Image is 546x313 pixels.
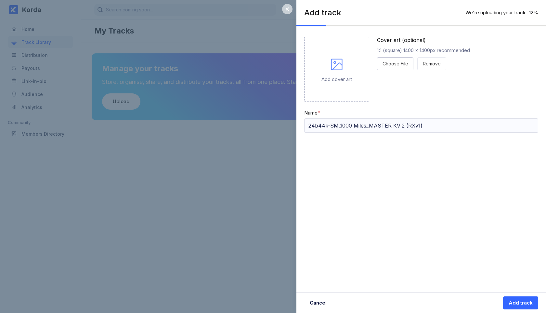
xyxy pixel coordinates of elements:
div: Cancel [310,300,327,306]
button: Cancel [304,296,332,309]
div: Add track [304,8,341,17]
div: Choose File [383,61,408,67]
div: Add cover art [321,76,352,82]
div: Name [304,110,538,116]
button: Choose File [377,57,413,70]
button: Add track [503,296,538,309]
div: Add track [509,300,533,306]
div: Cover art (optional) [377,37,470,43]
input: Enter track title [304,118,538,133]
div: We're uploading your track... 12 % [465,9,538,16]
div: 1:1 (square) 1400 x 1400px recommended [377,47,470,53]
